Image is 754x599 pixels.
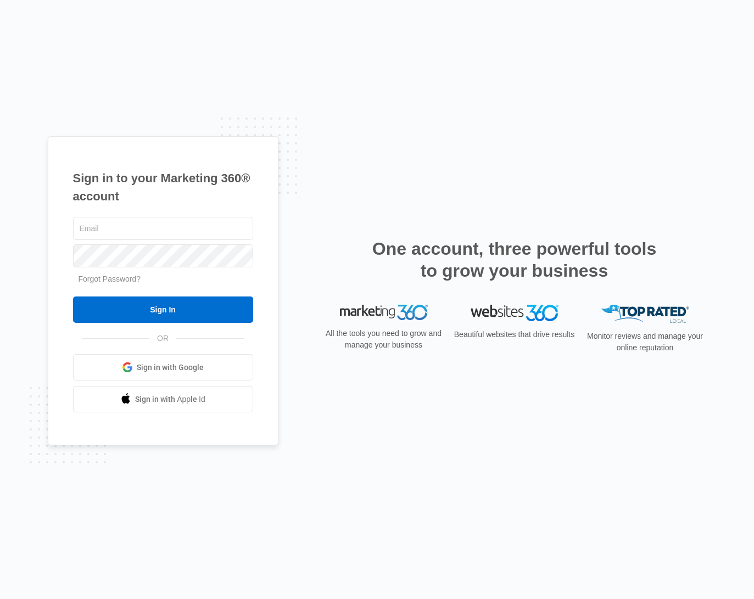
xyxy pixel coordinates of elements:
[149,333,176,344] span: OR
[340,305,428,320] img: Marketing 360
[471,305,558,321] img: Websites 360
[73,296,253,323] input: Sign In
[601,305,689,323] img: Top Rated Local
[322,328,445,351] p: All the tools you need to grow and manage your business
[73,217,253,240] input: Email
[369,238,660,282] h2: One account, three powerful tools to grow your business
[135,394,205,405] span: Sign in with Apple Id
[73,386,253,412] a: Sign in with Apple Id
[73,354,253,380] a: Sign in with Google
[453,329,576,340] p: Beautiful websites that drive results
[584,331,707,354] p: Monitor reviews and manage your online reputation
[137,362,204,373] span: Sign in with Google
[73,169,253,205] h1: Sign in to your Marketing 360® account
[79,275,141,283] a: Forgot Password?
